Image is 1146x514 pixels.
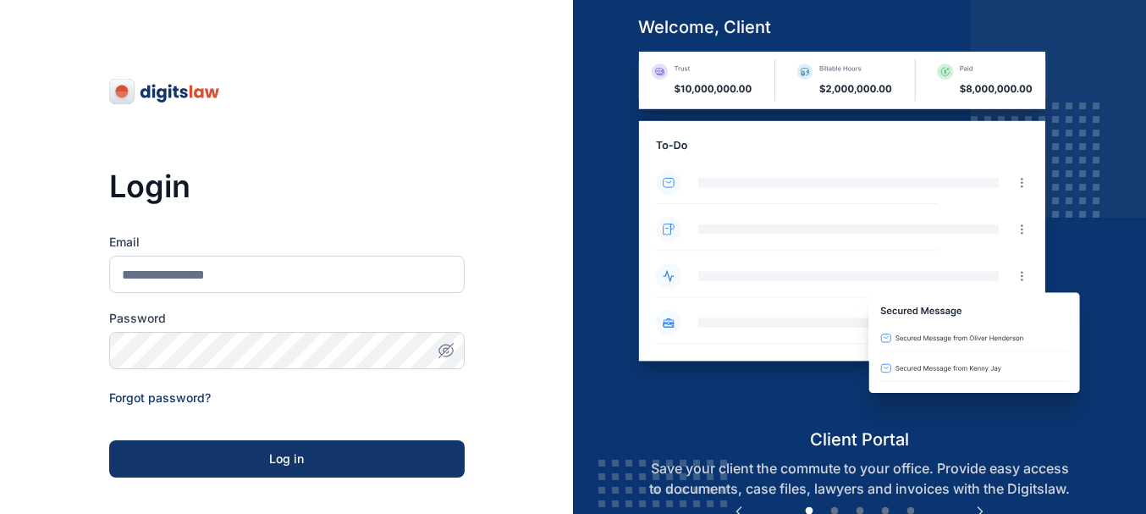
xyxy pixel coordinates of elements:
button: Log in [109,440,465,478]
img: client-portal [625,52,1094,427]
h3: Login [109,169,465,203]
img: digitslaw-logo [109,78,221,105]
p: Save your client the commute to your office. Provide easy access to documents, case files, lawyer... [625,458,1094,499]
a: Forgot password? [109,390,211,405]
label: Email [109,234,465,251]
label: Password [109,310,465,327]
div: Log in [136,450,438,467]
h5: client portal [625,428,1094,451]
h5: welcome, client [625,15,1094,39]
